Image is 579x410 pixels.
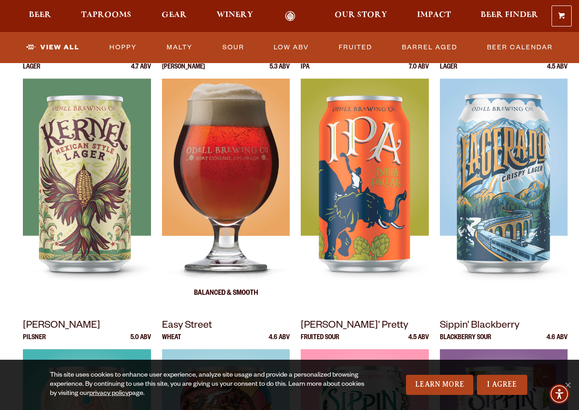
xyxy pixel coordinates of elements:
span: Gear [162,11,187,19]
a: IPA IPA 7.0 ABV IPA IPA [301,48,429,307]
span: Taprooms [81,11,131,19]
a: Odell Home [273,11,308,21]
img: Kernel [23,79,151,307]
p: Fruited Sour [301,335,339,349]
a: Malty [163,37,196,58]
a: Hoppy [106,37,141,58]
a: Lagerado Lager 4.5 ABV Lagerado Lagerado [440,48,568,307]
a: Learn More [406,375,473,395]
a: Sour [219,37,248,58]
a: privacy policy [89,390,129,398]
p: Easy Street [162,318,290,335]
a: Kernel Lager 4.7 ABV Kernel Kernel [23,48,151,307]
p: [PERSON_NAME]’ Pretty [301,318,429,335]
a: I Agree [477,375,527,395]
span: Beer [29,11,51,19]
div: This site uses cookies to enhance user experience, analyze site usage and provide a personalized ... [50,371,370,399]
a: Winery [211,11,259,21]
p: 4.5 ABV [408,335,429,349]
a: Beer Finder [475,11,544,21]
p: 7.0 ABV [409,64,429,79]
span: Beer Finder [481,11,538,19]
p: [PERSON_NAME] [23,318,151,335]
span: Impact [417,11,451,19]
a: Impact [411,11,457,21]
a: Fruited [335,37,376,58]
span: Our Story [335,11,387,19]
a: Barrel Aged [398,37,461,58]
p: [PERSON_NAME] [162,64,205,79]
p: Blackberry Sour [440,335,491,349]
p: Lager [23,64,40,79]
a: View All [22,37,83,58]
a: Taprooms [75,11,137,21]
p: 4.5 ABV [547,64,568,79]
a: Beer Calendar [483,37,557,58]
a: Our Story [329,11,393,21]
p: 4.6 ABV [269,335,290,349]
div: Accessibility Menu [549,384,569,404]
p: Sippin’ Blackberry [440,318,568,335]
a: Beer [23,11,57,21]
p: 5.0 ABV [130,335,151,349]
a: Gear [156,11,193,21]
img: 90 Shilling Ale [162,79,290,307]
img: IPA [301,79,429,307]
span: Winery [216,11,253,19]
a: Low ABV [270,37,313,58]
p: Pilsner [23,335,46,349]
p: 5.3 ABV [270,64,290,79]
p: 4.7 ABV [131,64,151,79]
p: Wheat [162,335,181,349]
p: 4.6 ABV [547,335,568,349]
p: IPA [301,64,309,79]
a: 90 Shilling Ale [PERSON_NAME] 5.3 ABV 90 Shilling Ale 90 Shilling Ale [162,48,290,307]
p: Lager [440,64,457,79]
img: Lagerado [440,79,568,307]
